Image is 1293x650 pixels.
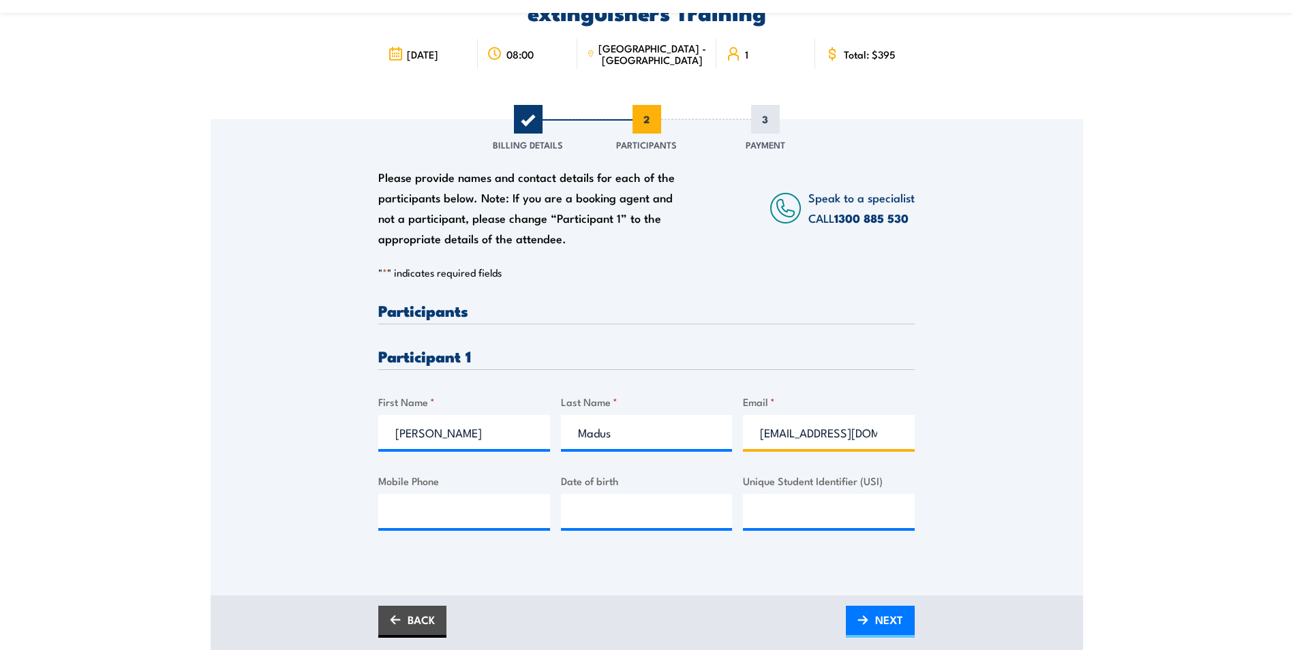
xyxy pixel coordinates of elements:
[834,209,909,227] a: 1300 885 530
[875,602,903,638] span: NEXT
[378,303,915,318] h3: Participants
[493,138,563,151] span: Billing Details
[506,48,534,60] span: 08:00
[616,138,677,151] span: Participants
[846,606,915,638] a: NEXT
[598,42,707,65] span: [GEOGRAPHIC_DATA] - [GEOGRAPHIC_DATA]
[378,394,550,409] label: First Name
[514,105,543,134] span: 1
[378,348,915,364] h3: Participant 1
[844,48,896,60] span: Total: $395
[378,473,550,489] label: Mobile Phone
[751,105,780,134] span: 3
[378,167,688,249] div: Please provide names and contact details for each of the participants below. Note: If you are a b...
[745,48,748,60] span: 1
[743,394,915,409] label: Email
[746,138,785,151] span: Payment
[407,48,438,60] span: [DATE]
[561,473,733,489] label: Date of birth
[743,473,915,489] label: Unique Student Identifier (USI)
[561,394,733,409] label: Last Name
[633,105,661,134] span: 2
[808,189,915,226] span: Speak to a specialist CALL
[378,266,915,279] p: " " indicates required fields
[378,606,446,638] a: BACK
